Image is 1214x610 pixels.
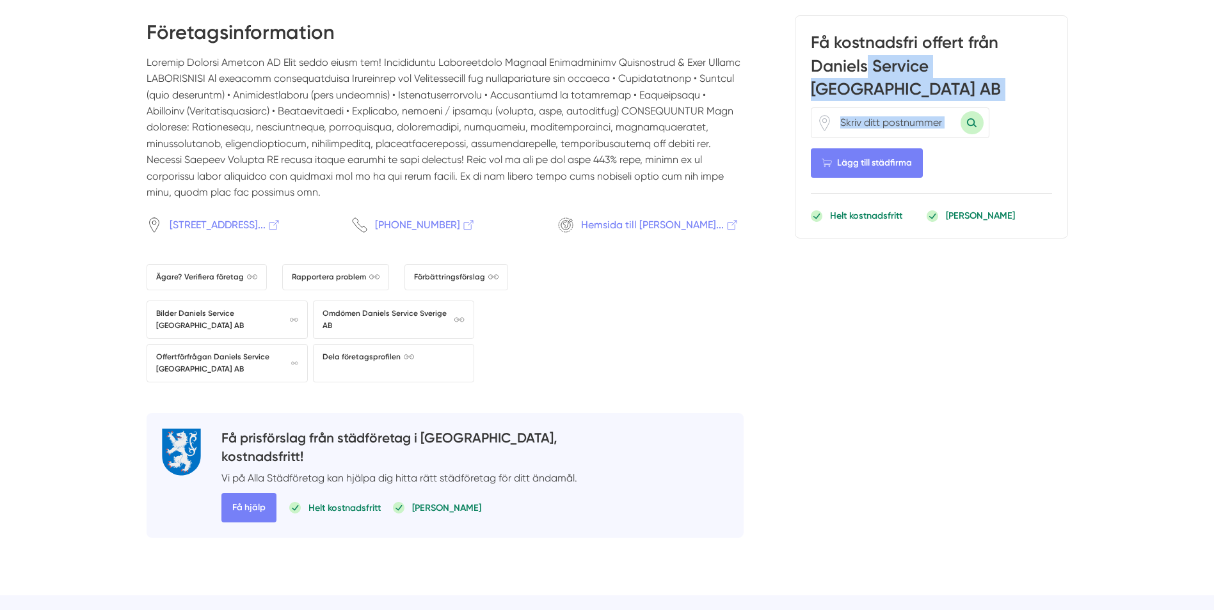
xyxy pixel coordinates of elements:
[946,209,1015,222] p: [PERSON_NAME]
[292,271,379,283] span: Rapportera problem
[352,217,367,233] svg: Telefon
[221,428,577,470] h4: Få prisförslag från städföretag i [GEOGRAPHIC_DATA], kostnadsfritt!
[308,501,381,514] p: Helt kostnadsfritt
[412,501,481,514] p: [PERSON_NAME]
[817,114,833,130] svg: Pin / Karta
[581,217,739,233] span: Hemsida till [PERSON_NAME]...
[221,493,276,522] span: Få hjälp
[156,351,298,375] span: Offertförfrågan Daniels Service [GEOGRAPHIC_DATA] AB
[147,264,267,290] a: Ägare? Verifiera företag
[147,301,308,339] a: Bilder Daniels Service [GEOGRAPHIC_DATA] AB
[156,308,298,332] span: Bilder Daniels Service [GEOGRAPHIC_DATA] AB
[147,344,308,382] a: Offertförfrågan Daniels Service [GEOGRAPHIC_DATA] AB
[817,114,833,130] span: Klicka för att använda din position.
[352,217,538,233] a: [PHONE_NUMBER]
[170,217,281,233] span: [STREET_ADDRESS]...
[833,108,961,137] input: Skriv ditt postnummer
[558,217,744,233] a: Hemsida till [PERSON_NAME]...
[404,264,508,290] a: Förbättringsförslag
[323,351,414,363] span: Dela företagsprofilen
[323,308,465,332] span: Omdömen Daniels Service Sverige AB
[147,217,162,233] svg: Pin / Karta
[147,217,332,233] a: [STREET_ADDRESS]...
[811,31,1052,107] h3: Få kostnadsfri offert från Daniels Service [GEOGRAPHIC_DATA] AB
[156,271,257,283] span: Ägare? Verifiera företag
[313,344,474,382] a: Dela företagsprofilen
[147,19,744,54] h2: Företagsinformation
[414,271,499,283] span: Förbättringsförslag
[221,470,577,486] p: Vi på Alla Städföretag kan hjälpa dig hitta rätt städföretag för ditt ändamål.
[811,148,923,178] : Lägg till städfirma
[830,209,902,222] p: Helt kostnadsfritt
[375,217,475,233] span: [PHONE_NUMBER]
[147,54,744,211] p: Loremip Dolorsi Ametcon AD Elit seddo eiusm tem! Incididuntu Laboreetdolo Magnaal Enimadminimv Qu...
[282,264,389,290] a: Rapportera problem
[961,111,984,134] button: Sök med postnummer
[313,301,474,339] a: Omdömen Daniels Service Sverige AB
